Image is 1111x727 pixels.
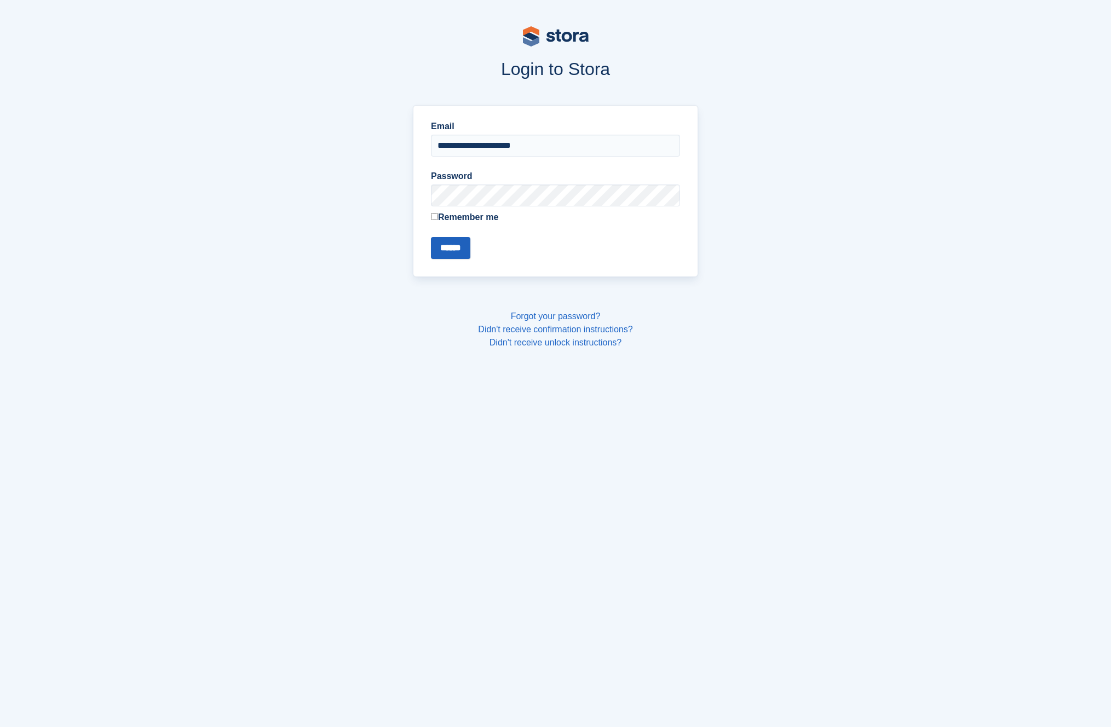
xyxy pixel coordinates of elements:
a: Forgot your password? [511,311,601,321]
label: Remember me [431,211,680,224]
img: stora-logo-53a41332b3708ae10de48c4981b4e9114cc0af31d8433b30ea865607fb682f29.svg [523,26,589,47]
a: Didn't receive unlock instructions? [490,338,621,347]
label: Email [431,120,680,133]
a: Didn't receive confirmation instructions? [478,325,632,334]
label: Password [431,170,680,183]
h1: Login to Stora [204,59,907,79]
input: Remember me [431,213,438,220]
